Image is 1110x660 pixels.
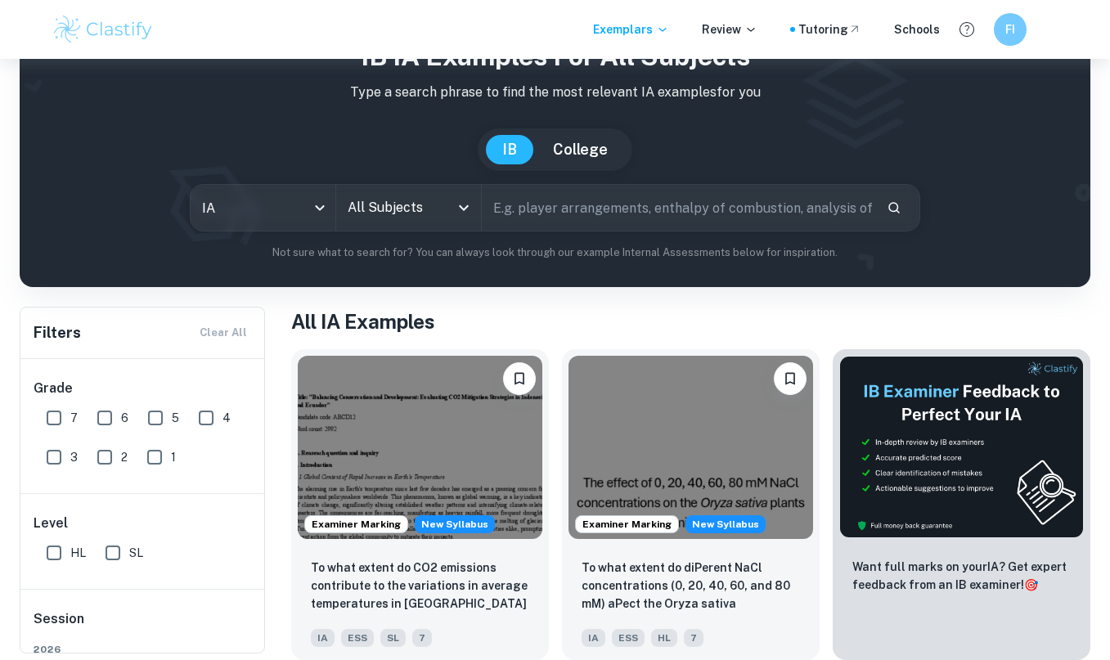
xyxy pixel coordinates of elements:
h6: FI [1000,20,1019,38]
span: HL [70,544,86,562]
span: SL [129,544,143,562]
span: SL [380,629,406,647]
img: ESS IA example thumbnail: To what extent do CO2 emissions contribu [298,356,542,539]
div: Starting from the May 2026 session, the ESS IA requirements have changed. We created this exempla... [685,515,766,533]
p: To what extent do CO2 emissions contribute to the variations in average temperatures in Indonesia... [311,559,529,614]
h6: Filters [34,321,81,344]
span: 🎯 [1024,578,1038,591]
span: New Syllabus [685,515,766,533]
span: 2 [121,448,128,466]
span: 6 [121,409,128,427]
span: Examiner Marking [576,517,678,532]
span: ESS [612,629,645,647]
span: 7 [684,629,703,647]
img: ESS IA example thumbnail: To what extent do diPerent NaCl concentr [568,356,813,539]
h6: Grade [34,379,253,398]
button: IB [486,135,533,164]
a: Examiner MarkingStarting from the May 2026 session, the ESS IA requirements have changed. We crea... [562,349,820,660]
span: 3 [70,448,78,466]
span: IA [311,629,335,647]
p: Want full marks on your IA ? Get expert feedback from an IB examiner! [852,558,1071,594]
p: Type a search phrase to find the most relevant IA examples for you [33,83,1077,102]
button: Bookmark [503,362,536,395]
button: College [537,135,624,164]
input: E.g. player arrangements, enthalpy of combustion, analysis of a big city... [482,185,874,231]
p: Not sure what to search for? You can always look through our example Internal Assessments below f... [33,245,1077,261]
button: Search [880,194,908,222]
p: Review [702,20,757,38]
a: Schools [894,20,940,38]
button: Open [452,196,475,219]
span: New Syllabus [415,515,495,533]
span: 4 [222,409,231,427]
span: Examiner Marking [305,517,407,532]
a: Tutoring [798,20,861,38]
h6: Level [34,514,253,533]
a: Examiner MarkingStarting from the May 2026 session, the ESS IA requirements have changed. We crea... [291,349,549,660]
span: IA [582,629,605,647]
img: Thumbnail [839,356,1084,538]
span: ESS [341,629,374,647]
p: To what extent do diPerent NaCl concentrations (0, 20, 40, 60, and 80 mM) aPect the Oryza sativa ... [582,559,800,614]
span: 1 [171,448,176,466]
img: Clastify logo [52,13,155,46]
p: Exemplars [593,20,669,38]
span: HL [651,629,677,647]
h6: Session [34,609,253,642]
h1: All IA Examples [291,307,1090,336]
span: 2026 [34,642,253,657]
span: 5 [172,409,179,427]
button: Bookmark [774,362,807,395]
span: 7 [412,629,432,647]
span: 7 [70,409,78,427]
button: Help and Feedback [953,16,981,43]
div: IA [191,185,335,231]
a: ThumbnailWant full marks on yourIA? Get expert feedback from an IB examiner! [833,349,1090,660]
div: Starting from the May 2026 session, the ESS IA requirements have changed. We created this exempla... [415,515,495,533]
button: FI [994,13,1027,46]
